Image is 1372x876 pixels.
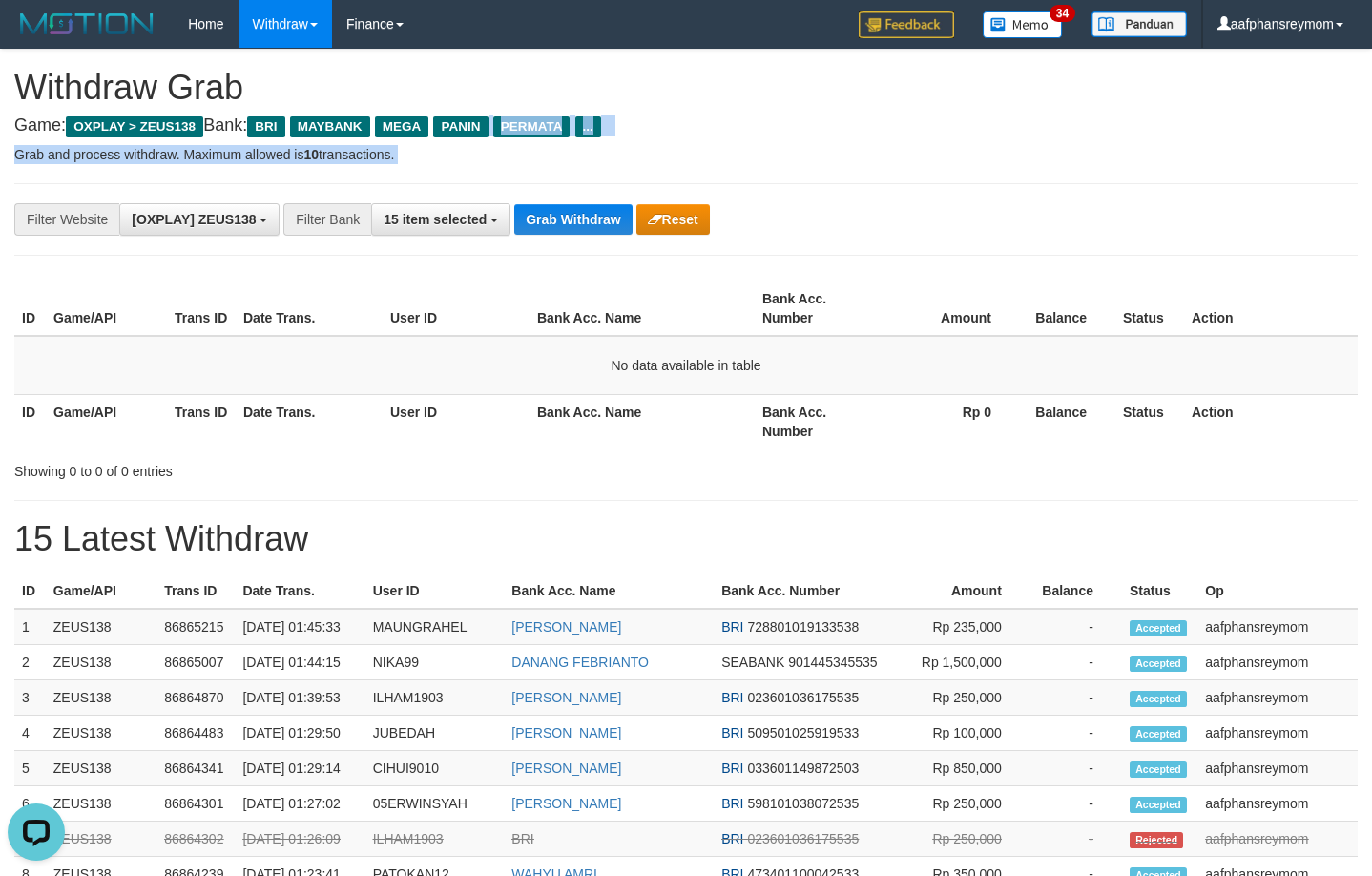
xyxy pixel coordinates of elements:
td: - [1030,645,1122,680]
a: [PERSON_NAME] [511,690,621,705]
th: Action [1184,282,1358,336]
th: Rp 0 [876,394,1020,448]
button: Reset [636,204,710,235]
td: - [1030,751,1122,786]
td: [DATE] 01:45:33 [235,609,364,645]
td: 5 [14,751,46,786]
th: ID [14,282,46,336]
a: DANANG FEBRIANTO [511,655,649,670]
td: MAUNGRAHEL [365,609,505,645]
button: Open LiveChat chat widget [8,8,65,65]
td: 86865007 [156,645,235,680]
td: aafphansreymom [1197,786,1358,822]
a: BRI [511,831,533,846]
td: 05ERWINSYAH [365,786,505,822]
th: Date Trans. [236,282,383,336]
span: BRI [721,619,743,635]
td: Rp 250,000 [897,680,1030,716]
th: Game/API [46,394,167,448]
span: BRI [721,831,743,846]
th: Status [1115,282,1184,336]
th: Bank Acc. Name [530,282,755,336]
span: 34 [1050,5,1075,22]
th: ID [14,394,46,448]
span: MEGA [375,116,429,137]
th: Bank Acc. Name [530,394,755,448]
img: Feedback.jpg [859,11,954,38]
td: aafphansreymom [1197,609,1358,645]
a: [PERSON_NAME] [511,619,621,635]
a: [PERSON_NAME] [511,761,621,776]
th: Trans ID [156,574,235,609]
th: Date Trans. [235,574,364,609]
td: NIKA99 [365,645,505,680]
div: Filter Website [14,203,119,236]
td: [DATE] 01:44:15 [235,645,364,680]
span: BRI [721,725,743,740]
td: No data available in table [14,336,1358,395]
span: Accepted [1130,761,1187,778]
span: MAYBANK [290,116,370,137]
th: User ID [365,574,505,609]
td: aafphansreymom [1197,751,1358,786]
td: Rp 250,000 [897,822,1030,857]
h4: Game: Bank: [14,116,1358,136]
td: 86865215 [156,609,235,645]
span: Accepted [1130,691,1187,707]
span: Accepted [1130,726,1187,742]
td: aafphansreymom [1197,645,1358,680]
td: Rp 235,000 [897,609,1030,645]
button: Grab Withdraw [514,204,632,235]
button: [OXPLAY] ZEUS138 [119,203,280,236]
th: Balance [1020,282,1115,336]
button: 15 item selected [371,203,510,236]
div: Filter Bank [283,203,371,236]
strong: 10 [303,147,319,162]
td: - [1030,609,1122,645]
span: Accepted [1130,620,1187,636]
th: User ID [383,282,530,336]
span: Copy 023601036175535 to clipboard [747,690,859,705]
td: ZEUS138 [46,822,156,857]
span: Accepted [1130,656,1187,672]
td: ZEUS138 [46,786,156,822]
h1: Withdraw Grab [14,69,1358,107]
span: [OXPLAY] ZEUS138 [132,212,256,227]
td: [DATE] 01:26:09 [235,822,364,857]
span: PERMATA [493,116,571,137]
span: BRI [721,761,743,776]
td: ILHAM1903 [365,680,505,716]
img: Button%20Memo.svg [983,11,1063,38]
td: 86864301 [156,786,235,822]
td: ZEUS138 [46,645,156,680]
span: Copy 901445345535 to clipboard [788,655,877,670]
th: Trans ID [167,282,236,336]
th: Bank Acc. Number [755,282,876,336]
th: Date Trans. [236,394,383,448]
th: ID [14,574,46,609]
p: Grab and process withdraw. Maximum allowed is transactions. [14,145,1358,164]
span: OXPLAY > ZEUS138 [66,116,203,137]
td: Rp 250,000 [897,786,1030,822]
td: 86864483 [156,716,235,751]
th: Game/API [46,282,167,336]
th: Op [1197,574,1358,609]
td: 1 [14,609,46,645]
td: 6 [14,786,46,822]
th: Bank Acc. Number [755,394,876,448]
td: - [1030,680,1122,716]
span: BRI [721,796,743,811]
td: aafphansreymom [1197,822,1358,857]
span: Copy 728801019133538 to clipboard [747,619,859,635]
th: Trans ID [167,394,236,448]
span: ... [575,116,601,137]
td: 4 [14,716,46,751]
td: ZEUS138 [46,751,156,786]
th: Balance [1020,394,1115,448]
span: BRI [721,690,743,705]
td: CIHUI9010 [365,751,505,786]
td: ZEUS138 [46,609,156,645]
th: Status [1115,394,1184,448]
span: SEABANK [721,655,784,670]
td: aafphansreymom [1197,716,1358,751]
